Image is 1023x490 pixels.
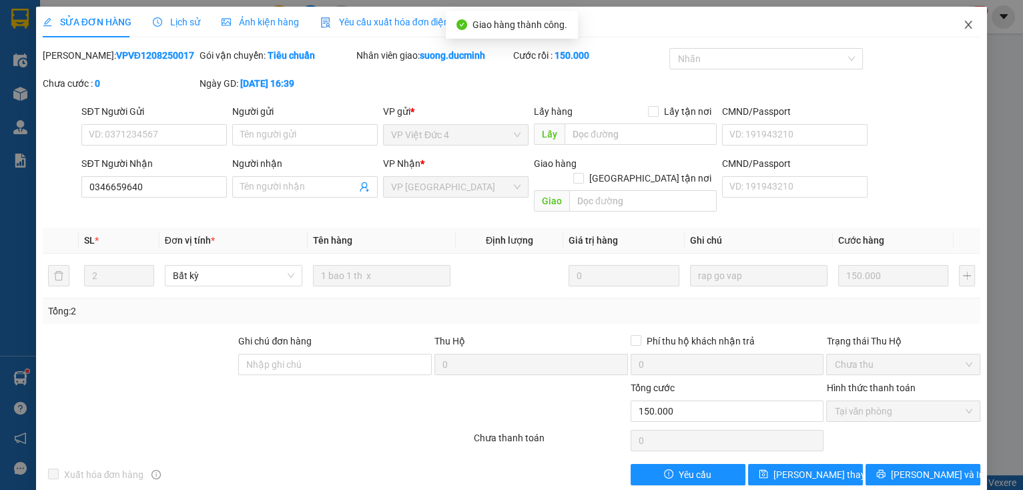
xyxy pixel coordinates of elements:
div: CMND/Passport [722,104,868,119]
span: close [963,19,974,30]
span: Lịch sử [153,17,200,27]
span: Giao hàng [534,158,577,169]
span: VP Nhận [383,158,420,169]
span: info-circle [151,470,161,479]
li: VP VP Buôn Mê Thuột [92,57,178,86]
span: exclamation-circle [664,469,673,480]
input: VD: Bàn, Ghế [313,265,450,286]
b: VPVĐ1208250017 [116,50,194,61]
span: SL [84,235,95,246]
input: 0 [569,265,679,286]
span: VP Sài Gòn [391,177,521,197]
span: Lấy [534,124,565,145]
div: Tổng: 2 [48,304,396,318]
b: 0 [95,78,100,89]
span: Định lượng [486,235,533,246]
div: Cước rồi : [513,48,667,63]
span: Cước hàng [838,235,884,246]
button: Close [950,7,987,44]
span: Giá trị hàng [569,235,618,246]
span: [PERSON_NAME] thay đổi [773,467,880,482]
div: Chưa cước : [43,76,197,91]
input: 0 [838,265,949,286]
span: Đơn vị tính [165,235,215,246]
li: [PERSON_NAME] [7,7,194,32]
span: [GEOGRAPHIC_DATA] tận nơi [584,171,717,186]
span: edit [43,17,52,27]
div: Trạng thái Thu Hộ [826,334,980,348]
th: Ghi chú [685,228,833,254]
span: Ảnh kiện hàng [222,17,299,27]
label: Hình thức thanh toán [826,383,915,393]
img: icon [320,17,331,28]
div: CMND/Passport [722,156,868,171]
div: Gói vận chuyển: [200,48,354,63]
div: Chưa thanh toán [472,431,629,454]
span: Chưa thu [834,354,972,375]
span: clock-circle [153,17,162,27]
div: SĐT Người Nhận [81,156,227,171]
span: Giao [534,190,569,212]
button: save[PERSON_NAME] thay đổi [748,464,863,485]
button: plus [959,265,975,286]
span: Lấy tận nơi [659,104,717,119]
label: Ghi chú đơn hàng [238,336,312,346]
span: [PERSON_NAME] và In [891,467,984,482]
span: Phí thu hộ khách nhận trả [641,334,760,348]
b: Tiêu chuẩn [268,50,315,61]
span: check-circle [456,19,467,30]
b: [DATE] 16:39 [240,78,294,89]
span: VP Việt Đức 4 [391,125,521,145]
input: Dọc đường [565,124,717,145]
span: Tổng cước [631,383,675,393]
span: Bất kỳ [173,266,294,286]
span: Lấy hàng [534,106,573,117]
button: exclamation-circleYêu cầu [631,464,745,485]
span: Giao hàng thành công. [472,19,567,30]
span: environment [92,89,101,98]
div: VP gửi [383,104,529,119]
span: Yêu cầu [679,467,711,482]
span: user-add [359,182,370,192]
div: SĐT Người Gửi [81,104,227,119]
div: Người nhận [232,156,378,171]
input: Ghi Chú [690,265,827,286]
span: printer [876,469,886,480]
li: VP VP [GEOGRAPHIC_DATA] [7,57,92,101]
button: printer[PERSON_NAME] và In [866,464,980,485]
div: Người gửi [232,104,378,119]
b: suong.ducminh [420,50,485,61]
span: Yêu cầu xuất hóa đơn điện tử [320,17,461,27]
input: Ghi chú đơn hàng [238,354,432,375]
div: Ngày GD: [200,76,354,91]
span: Xuất hóa đơn hàng [59,467,149,482]
div: [PERSON_NAME]: [43,48,197,63]
span: save [759,469,768,480]
span: SỬA ĐƠN HÀNG [43,17,131,27]
span: picture [222,17,231,27]
span: Thu Hộ [434,336,465,346]
span: Tên hàng [313,235,352,246]
button: delete [48,265,69,286]
input: Dọc đường [569,190,717,212]
div: Nhân viên giao: [356,48,510,63]
span: Tại văn phòng [834,401,972,421]
b: 150.000 [554,50,589,61]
